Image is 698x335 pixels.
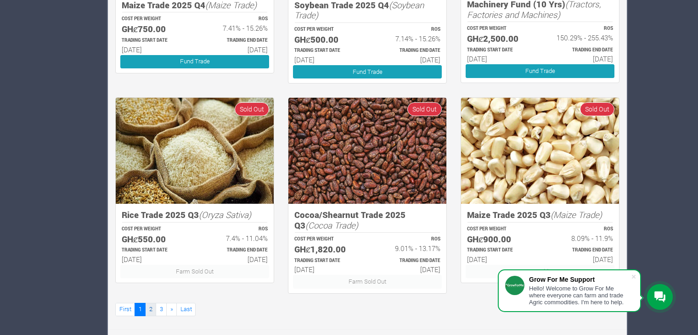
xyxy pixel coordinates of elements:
[294,210,440,230] h5: Cocoa/Shearnut Trade 2025 Q3
[529,285,631,306] div: Hello! Welcome to Grow For Me where everyone can farm and trade Agric commodities. I'm here to help.
[294,26,359,33] p: COST PER WEIGHT
[120,55,269,68] a: Fund Trade
[548,33,613,42] h6: 150.29% - 255.43%
[548,226,613,233] p: ROS
[203,45,268,54] h6: [DATE]
[548,55,613,63] h6: [DATE]
[176,303,196,316] a: Last
[376,257,440,264] p: Estimated Trading End Date
[548,234,613,242] h6: 8.09% - 11.9%
[122,37,186,44] p: Estimated Trading Start Date
[122,255,186,263] h6: [DATE]
[467,255,532,263] h6: [DATE]
[235,102,269,116] span: Sold Out
[467,25,532,32] p: COST PER WEIGHT
[170,305,173,313] span: »
[467,226,532,233] p: COST PER WEIGHT
[376,244,440,252] h6: 9.01% - 13.17%
[467,33,532,44] h5: GHȼ2,500.00
[294,56,359,64] h6: [DATE]
[203,226,268,233] p: ROS
[293,65,442,78] a: Fund Trade
[294,257,359,264] p: Estimated Trading Start Date
[376,34,440,43] h6: 7.14% - 15.26%
[580,102,614,116] span: Sold Out
[294,244,359,255] h5: GHȼ1,820.00
[305,219,358,231] i: (Cocoa Trade)
[467,55,532,63] h6: [DATE]
[548,255,613,263] h6: [DATE]
[376,265,440,274] h6: [DATE]
[294,47,359,54] p: Estimated Trading Start Date
[548,247,613,254] p: Estimated Trading End Date
[376,56,440,64] h6: [DATE]
[467,47,532,54] p: Estimated Trading Start Date
[203,24,268,32] h6: 7.41% - 15.26%
[122,24,186,34] h5: GHȼ750.00
[467,247,532,254] p: Estimated Trading Start Date
[376,47,440,54] p: Estimated Trading End Date
[203,234,268,242] h6: 7.4% - 11.04%
[407,102,442,116] span: Sold Out
[122,247,186,254] p: Estimated Trading Start Date
[122,210,268,220] h5: Rice Trade 2025 Q3
[115,303,619,316] nav: Page Navigation
[203,16,268,22] p: ROS
[288,98,446,204] img: growforme image
[467,234,532,245] h5: GHȼ900.00
[466,64,614,78] a: Fund Trade
[203,255,268,263] h6: [DATE]
[294,236,359,243] p: COST PER WEIGHT
[529,276,631,283] div: Grow For Me Support
[203,37,268,44] p: Estimated Trading End Date
[122,45,186,54] h6: [DATE]
[116,98,274,204] img: growforme image
[135,303,146,316] a: 1
[203,247,268,254] p: Estimated Trading End Date
[115,303,135,316] a: First
[122,16,186,22] p: COST PER WEIGHT
[461,98,619,204] img: growforme image
[548,47,613,54] p: Estimated Trading End Date
[156,303,167,316] a: 3
[294,34,359,45] h5: GHȼ500.00
[548,25,613,32] p: ROS
[551,209,602,220] i: (Maize Trade)
[199,209,251,220] i: (Oryza Sativa)
[376,236,440,243] p: ROS
[145,303,156,316] a: 2
[122,234,186,245] h5: GHȼ550.00
[467,210,613,220] h5: Maize Trade 2025 Q3
[122,226,186,233] p: COST PER WEIGHT
[294,265,359,274] h6: [DATE]
[376,26,440,33] p: ROS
